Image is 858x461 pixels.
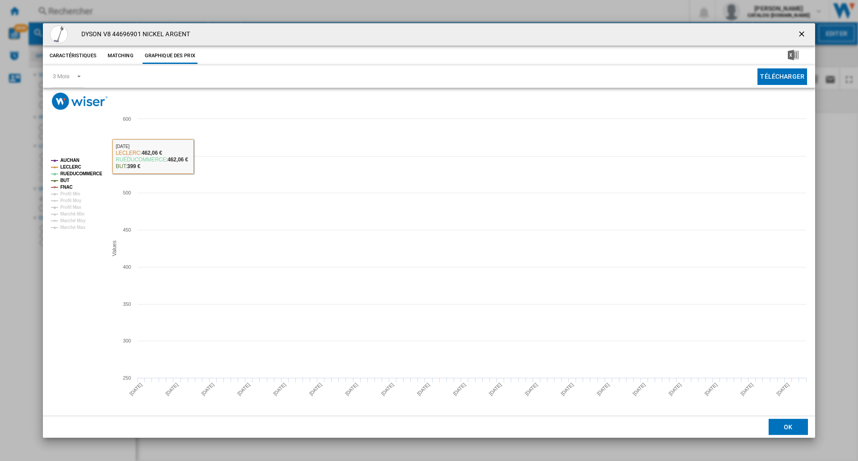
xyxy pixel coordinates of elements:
[60,205,81,210] tspan: Profil Max
[123,116,131,122] tspan: 600
[788,50,799,60] img: excel-24x24.png
[60,158,80,163] tspan: AUCHAN
[524,382,538,397] tspan: [DATE]
[143,48,198,64] button: Graphique des prix
[344,382,359,397] tspan: [DATE]
[77,30,190,39] h4: DYSON V8 44696901 NICKEL ARGENT
[101,48,140,64] button: Matching
[123,153,131,159] tspan: 550
[164,382,179,397] tspan: [DATE]
[703,382,718,397] tspan: [DATE]
[60,225,86,230] tspan: Marché Max
[740,382,754,397] tspan: [DATE]
[774,48,813,64] button: Télécharger au format Excel
[123,264,131,270] tspan: 400
[60,198,82,203] tspan: Profil Moy
[797,30,808,40] ng-md-icon: getI18NText('BUTTONS.CLOSE_DIALOG')
[52,93,108,110] img: logo_wiser_300x94.png
[769,419,808,435] button: OK
[452,382,467,397] tspan: [DATE]
[111,241,118,256] tspan: Values
[308,382,323,397] tspan: [DATE]
[60,211,84,216] tspan: Marché Min
[416,382,431,397] tspan: [DATE]
[123,227,131,233] tspan: 450
[794,25,812,43] button: getI18NText('BUTTONS.CLOSE_DIALOG')
[123,375,131,381] tspan: 250
[596,382,610,397] tspan: [DATE]
[60,191,80,196] tspan: Profil Min
[236,382,251,397] tspan: [DATE]
[60,178,69,183] tspan: BUT
[60,171,102,176] tspan: RUEDUCOMMERCE
[43,23,815,438] md-dialog: Product popup
[123,338,131,343] tspan: 300
[123,301,131,307] tspan: 350
[668,382,682,397] tspan: [DATE]
[53,73,69,80] div: 3 Mois
[560,382,575,397] tspan: [DATE]
[50,25,68,43] img: e33ad5b859f9b50d95861016e26e948c22d18280.jpeg
[775,382,790,397] tspan: [DATE]
[123,190,131,195] tspan: 500
[200,382,215,397] tspan: [DATE]
[488,382,503,397] tspan: [DATE]
[632,382,647,397] tspan: [DATE]
[60,218,86,223] tspan: Marché Moy
[128,382,143,397] tspan: [DATE]
[60,165,81,169] tspan: LECLERC
[272,382,287,397] tspan: [DATE]
[47,48,99,64] button: Caractéristiques
[380,382,395,397] tspan: [DATE]
[60,185,72,190] tspan: FNAC
[757,68,807,85] button: Télécharger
